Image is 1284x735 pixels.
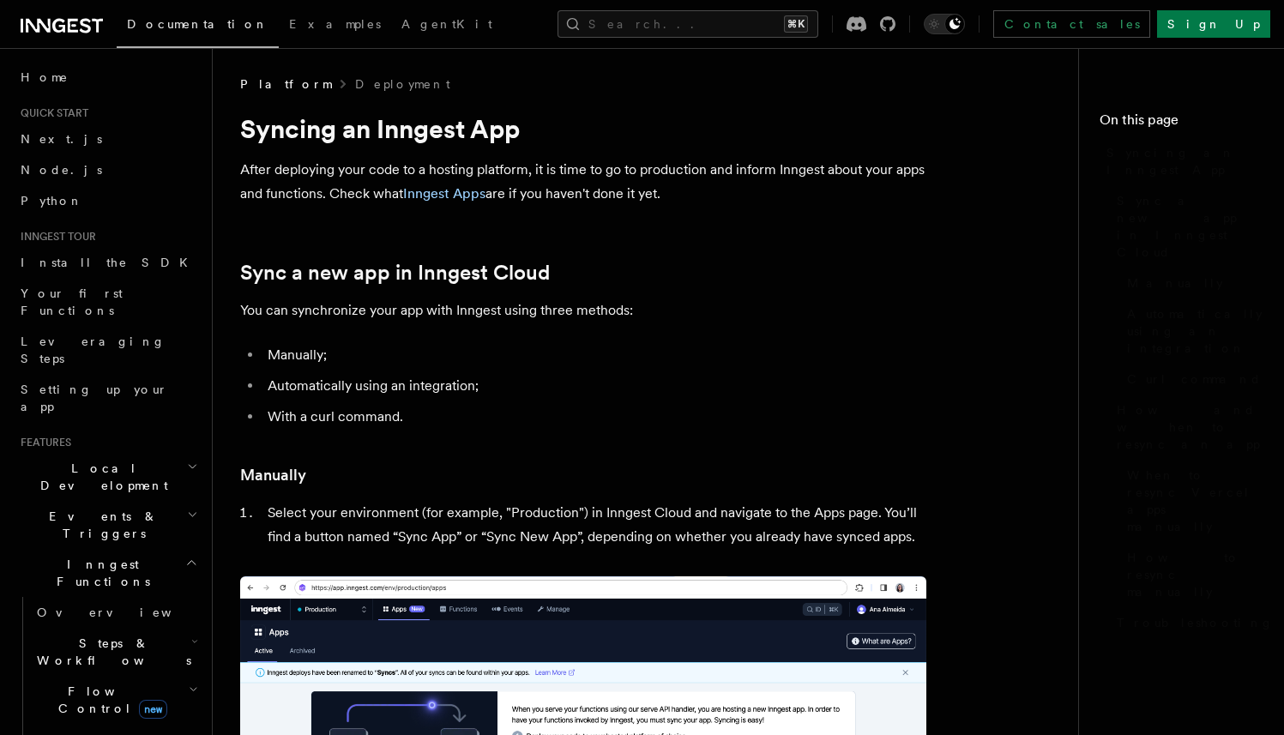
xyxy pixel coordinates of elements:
[117,5,279,48] a: Documentation
[558,10,818,38] button: Search...⌘K
[14,508,187,542] span: Events & Triggers
[403,185,485,202] a: Inngest Apps
[139,700,167,719] span: new
[1127,467,1263,535] span: When to resync Vercel apps manually
[391,5,503,46] a: AgentKit
[924,14,965,34] button: Toggle dark mode
[1100,110,1263,137] h4: On this page
[1117,614,1274,631] span: Troubleshooting
[240,113,926,144] h1: Syncing an Inngest App
[14,374,202,422] a: Setting up your app
[14,556,185,590] span: Inngest Functions
[289,17,381,31] span: Examples
[1117,192,1263,261] span: Sync a new app in Inngest Cloud
[1110,395,1263,460] a: How and when to resync an app
[1120,298,1263,364] a: Automatically using an integration
[262,343,926,367] li: Manually;
[1106,144,1263,178] span: Syncing an Inngest App
[240,298,926,322] p: You can synchronize your app with Inngest using three methods:
[1110,185,1263,268] a: Sync a new app in Inngest Cloud
[784,15,808,33] kbd: ⌘K
[1120,268,1263,298] a: Manually
[30,635,191,669] span: Steps & Workflows
[1127,305,1263,357] span: Automatically using an integration
[262,501,926,549] li: Select your environment (for example, "Production") in Inngest Cloud and navigate to the Apps pag...
[240,463,306,487] a: Manually
[21,286,123,317] span: Your first Functions
[127,17,268,31] span: Documentation
[1100,137,1263,185] a: Syncing an Inngest App
[14,460,187,494] span: Local Development
[21,383,168,413] span: Setting up your app
[401,17,492,31] span: AgentKit
[1127,371,1262,388] span: Curl command
[21,194,83,208] span: Python
[14,154,202,185] a: Node.js
[14,247,202,278] a: Install the SDK
[21,69,69,86] span: Home
[14,106,88,120] span: Quick start
[14,230,96,244] span: Inngest tour
[14,124,202,154] a: Next.js
[14,501,202,549] button: Events & Triggers
[30,683,189,717] span: Flow Control
[355,75,450,93] a: Deployment
[240,261,550,285] a: Sync a new app in Inngest Cloud
[21,163,102,177] span: Node.js
[1120,460,1263,542] a: When to resync Vercel apps manually
[14,326,202,374] a: Leveraging Steps
[1110,607,1263,638] a: Troubleshooting
[14,62,202,93] a: Home
[30,628,202,676] button: Steps & Workflows
[1120,542,1263,607] a: How to resync manually
[37,605,214,619] span: Overview
[240,75,331,93] span: Platform
[21,334,166,365] span: Leveraging Steps
[21,132,102,146] span: Next.js
[14,278,202,326] a: Your first Functions
[21,256,198,269] span: Install the SDK
[262,405,926,429] li: With a curl command.
[14,185,202,216] a: Python
[279,5,391,46] a: Examples
[1117,401,1263,453] span: How and when to resync an app
[1127,549,1263,600] span: How to resync manually
[1157,10,1270,38] a: Sign Up
[30,676,202,724] button: Flow Controlnew
[993,10,1150,38] a: Contact sales
[262,374,926,398] li: Automatically using an integration;
[1120,364,1263,395] a: Curl command
[240,158,926,206] p: After deploying your code to a hosting platform, it is time to go to production and inform Innges...
[30,597,202,628] a: Overview
[14,549,202,597] button: Inngest Functions
[14,453,202,501] button: Local Development
[1127,274,1223,292] span: Manually
[14,436,71,449] span: Features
